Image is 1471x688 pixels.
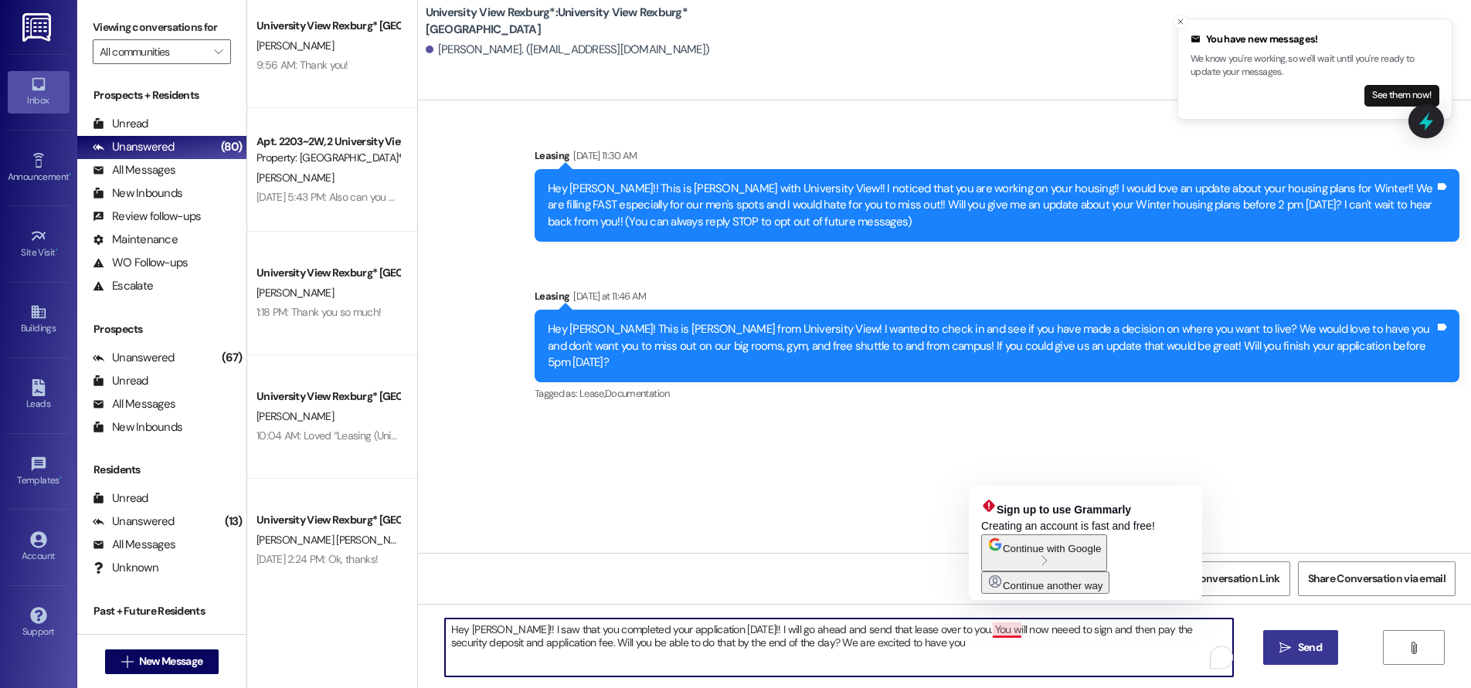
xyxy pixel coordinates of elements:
div: Leasing [535,288,1459,310]
div: Unanswered [93,139,175,155]
div: All Messages [93,537,175,553]
span: Lease , [579,387,605,400]
div: Residents [77,462,246,478]
div: Escalate [93,278,153,294]
div: Prospects [77,321,246,337]
a: Support [8,602,70,644]
div: Hey [PERSON_NAME]! This is [PERSON_NAME] from University View! I wanted to check in and see if yo... [548,321,1435,371]
div: Prospects + Residents [77,87,246,103]
label: Viewing conversations for [93,15,231,39]
span: • [59,473,62,483]
span: • [69,169,71,180]
button: Get Conversation Link [1163,561,1289,596]
img: ResiDesk Logo [22,13,54,42]
div: New Inbounds [93,185,182,202]
button: New Message [105,649,219,674]
input: All communities [100,39,206,64]
div: Tagged as: [535,382,1459,405]
div: University View Rexburg* [GEOGRAPHIC_DATA] [256,265,399,281]
a: Templates • [8,451,70,493]
div: Review follow-ups [93,208,201,225]
div: University View Rexburg* [GEOGRAPHIC_DATA] [256,388,399,405]
div: Unread [93,373,148,389]
div: Unread [93,116,148,132]
div: All Messages [93,396,175,412]
div: WO Follow-ups [93,255,188,271]
span: [PERSON_NAME] [256,39,334,53]
button: See them now! [1364,85,1439,107]
div: New Inbounds [93,419,182,436]
span: [PERSON_NAME] [PERSON_NAME] [256,533,413,547]
span: Documentation [605,387,670,400]
i:  [214,46,223,58]
div: Unknown [93,560,158,576]
div: [DATE] at 11:46 AM [569,288,646,304]
div: Leasing [535,147,1459,169]
i:  [1279,642,1291,654]
p: We know you're working, so we'll wait until you're ready to update your messages. [1191,53,1439,80]
div: (67) [218,346,246,370]
span: • [56,245,58,256]
div: All Messages [93,162,175,178]
div: [DATE] 5:43 PM: Also can you send me messages to my cell phone number at [PHONE_NUMBER] this is m... [256,190,937,204]
div: [PERSON_NAME]. ([EMAIL_ADDRESS][DOMAIN_NAME]) [426,42,710,58]
a: Account [8,527,70,568]
span: [PERSON_NAME] [256,409,334,423]
span: Share Conversation via email [1308,571,1446,587]
div: Hey [PERSON_NAME]!! This is [PERSON_NAME] with University View!! I noticed that you are working o... [548,181,1435,230]
div: Unanswered [93,513,175,530]
i:  [1408,642,1419,654]
div: University View Rexburg* [GEOGRAPHIC_DATA] [256,512,399,528]
div: Unanswered [93,350,175,366]
div: Apt. 2203~2W, 2 University View Rexburg Guarantors [256,134,399,150]
i:  [121,656,133,668]
b: University View Rexburg*: University View Rexburg* [GEOGRAPHIC_DATA] [426,5,735,38]
a: Inbox [8,71,70,113]
button: Share Conversation via email [1298,561,1456,596]
span: [PERSON_NAME] [256,286,334,300]
a: Buildings [8,299,70,341]
div: University View Rexburg* [GEOGRAPHIC_DATA] [256,18,399,34]
span: Get Conversation Link [1173,571,1279,587]
button: Close toast [1173,14,1188,29]
button: Send [1263,630,1338,665]
textarea: To enrich screen reader interactions, please activate Accessibility in Grammarly extension settings [445,619,1233,676]
div: Maintenance [93,232,178,248]
span: Send [1298,639,1322,656]
div: You have new messages! [1191,32,1439,47]
div: [DATE] 11:30 AM [569,147,637,164]
div: 10:04 AM: Loved “Leasing (University View Rexburg*): We won't be booting until the 22nd so you ar... [256,429,926,442]
a: Leads [8,375,70,416]
div: Property: [GEOGRAPHIC_DATA]* [256,150,399,166]
div: 1:18 PM: Thank you so much! [256,305,381,319]
div: 9:56 AM: Thank you! [256,58,348,72]
div: [DATE] 2:24 PM: Ok, thanks! [256,552,378,566]
div: Unread [93,490,148,507]
span: [PERSON_NAME] [256,171,334,185]
div: (80) [217,135,246,159]
span: New Message [139,653,202,669]
div: Past + Future Residents [77,603,246,619]
div: (13) [221,510,246,534]
a: Site Visit • [8,223,70,265]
